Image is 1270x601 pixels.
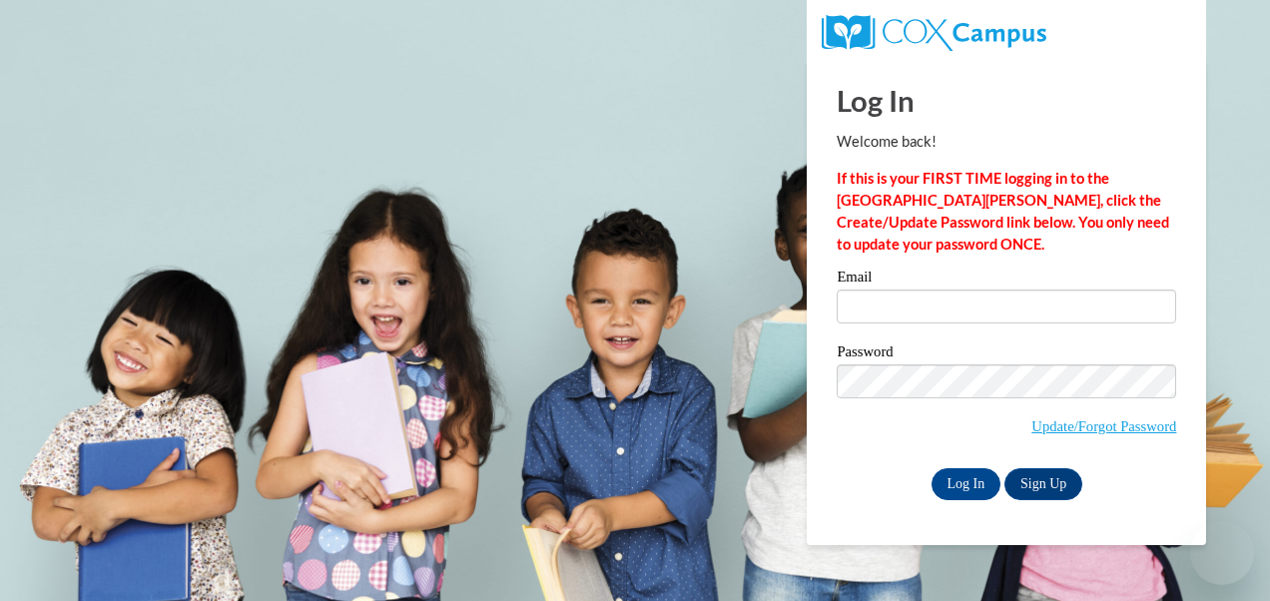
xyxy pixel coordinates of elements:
[837,344,1176,364] label: Password
[837,170,1169,253] strong: If this is your FIRST TIME logging in to the [GEOGRAPHIC_DATA][PERSON_NAME], click the Create/Upd...
[837,131,1176,153] p: Welcome back!
[1004,468,1082,500] a: Sign Up
[1031,418,1176,434] a: Update/Forgot Password
[822,15,1045,51] img: COX Campus
[837,80,1176,121] h1: Log In
[932,468,1001,500] input: Log In
[837,270,1176,290] label: Email
[1190,521,1254,585] iframe: Button to launch messaging window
